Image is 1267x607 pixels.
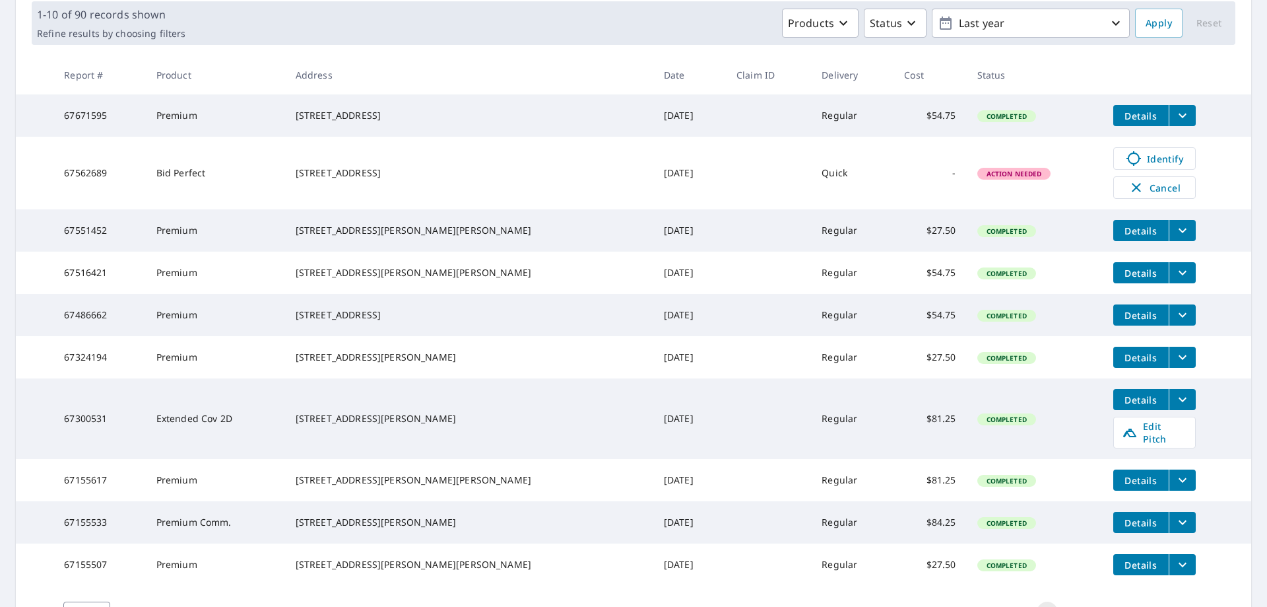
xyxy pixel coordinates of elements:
span: Details [1121,225,1161,237]
div: [STREET_ADDRESS] [296,166,643,180]
td: - [893,137,966,209]
div: [STREET_ADDRESS][PERSON_NAME][PERSON_NAME] [296,474,643,487]
button: detailsBtn-67551452 [1113,220,1169,241]
td: [DATE] [653,501,726,544]
button: filesDropdownBtn-67155533 [1169,512,1196,533]
td: Quick [811,137,893,209]
td: $84.25 [893,501,966,544]
button: detailsBtn-67486662 [1113,304,1169,326]
button: Cancel [1113,176,1196,199]
a: Identify [1113,147,1196,170]
button: Status [864,9,926,38]
button: detailsBtn-67155533 [1113,512,1169,533]
div: [STREET_ADDRESS][PERSON_NAME] [296,412,643,425]
span: Details [1121,517,1161,529]
td: Regular [811,94,893,137]
button: Last year [932,9,1130,38]
span: Cancel [1127,180,1182,196]
td: Premium [146,336,285,378]
td: $27.50 [893,336,966,378]
button: filesDropdownBtn-67300531 [1169,389,1196,410]
td: Regular [811,294,893,336]
p: Refine results by choosing filters [37,28,185,40]
button: filesDropdownBtn-67324194 [1169,347,1196,368]
span: Details [1121,267,1161,279]
span: Edit Pitch [1122,420,1187,445]
td: Regular [811,378,893,459]
td: Regular [811,544,893,586]
th: Report # [53,55,145,94]
td: [DATE] [653,209,726,252]
span: Completed [979,353,1035,363]
div: [STREET_ADDRESS][PERSON_NAME] [296,351,643,364]
button: filesDropdownBtn-67516421 [1169,262,1196,283]
span: Details [1121,559,1161,571]
button: detailsBtn-67671595 [1113,105,1169,126]
td: $54.75 [893,94,966,137]
td: 67551452 [53,209,145,252]
span: Completed [979,112,1035,121]
div: [STREET_ADDRESS][PERSON_NAME][PERSON_NAME] [296,224,643,237]
td: 67300531 [53,378,145,459]
td: $81.25 [893,459,966,501]
button: detailsBtn-67300531 [1113,389,1169,410]
span: Completed [979,561,1035,570]
span: Details [1121,394,1161,406]
td: [DATE] [653,137,726,209]
td: Premium [146,94,285,137]
p: 1-10 of 90 records shown [37,7,185,22]
p: Last year [954,12,1108,35]
td: Premium [146,209,285,252]
td: Regular [811,209,893,252]
button: detailsBtn-67155507 [1113,554,1169,575]
span: Apply [1146,15,1172,32]
span: Details [1121,309,1161,322]
span: Completed [979,476,1035,485]
td: Bid Perfect [146,137,285,209]
button: filesDropdownBtn-67671595 [1169,105,1196,126]
a: Edit Pitch [1113,417,1196,448]
th: Cost [893,55,966,94]
span: Identify [1122,151,1187,166]
button: filesDropdownBtn-67486662 [1169,304,1196,326]
button: detailsBtn-67516421 [1113,262,1169,283]
td: Regular [811,501,893,544]
th: Address [285,55,653,94]
span: Completed [979,518,1035,528]
button: filesDropdownBtn-67155507 [1169,554,1196,575]
span: Completed [979,311,1035,320]
th: Date [653,55,726,94]
td: [DATE] [653,336,726,378]
span: Details [1121,474,1161,487]
td: 67155507 [53,544,145,586]
td: $54.75 [893,294,966,336]
td: $81.25 [893,378,966,459]
td: Premium [146,294,285,336]
td: $27.50 [893,544,966,586]
td: 67486662 [53,294,145,336]
div: [STREET_ADDRESS] [296,308,643,322]
span: Details [1121,351,1161,364]
span: Action Needed [979,169,1050,178]
div: [STREET_ADDRESS][PERSON_NAME][PERSON_NAME] [296,558,643,571]
span: Completed [979,415,1035,424]
div: [STREET_ADDRESS] [296,109,643,122]
button: Products [782,9,859,38]
td: 67671595 [53,94,145,137]
td: [DATE] [653,378,726,459]
td: [DATE] [653,94,726,137]
button: filesDropdownBtn-67551452 [1169,220,1196,241]
td: 67562689 [53,137,145,209]
td: 67324194 [53,336,145,378]
button: detailsBtn-67324194 [1113,347,1169,368]
td: Regular [811,336,893,378]
td: $54.75 [893,252,966,294]
th: Delivery [811,55,893,94]
td: 67155617 [53,459,145,501]
button: filesDropdownBtn-67155617 [1169,470,1196,491]
td: 67155533 [53,501,145,544]
th: Product [146,55,285,94]
span: Completed [979,227,1035,236]
button: Apply [1135,9,1183,38]
td: [DATE] [653,459,726,501]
